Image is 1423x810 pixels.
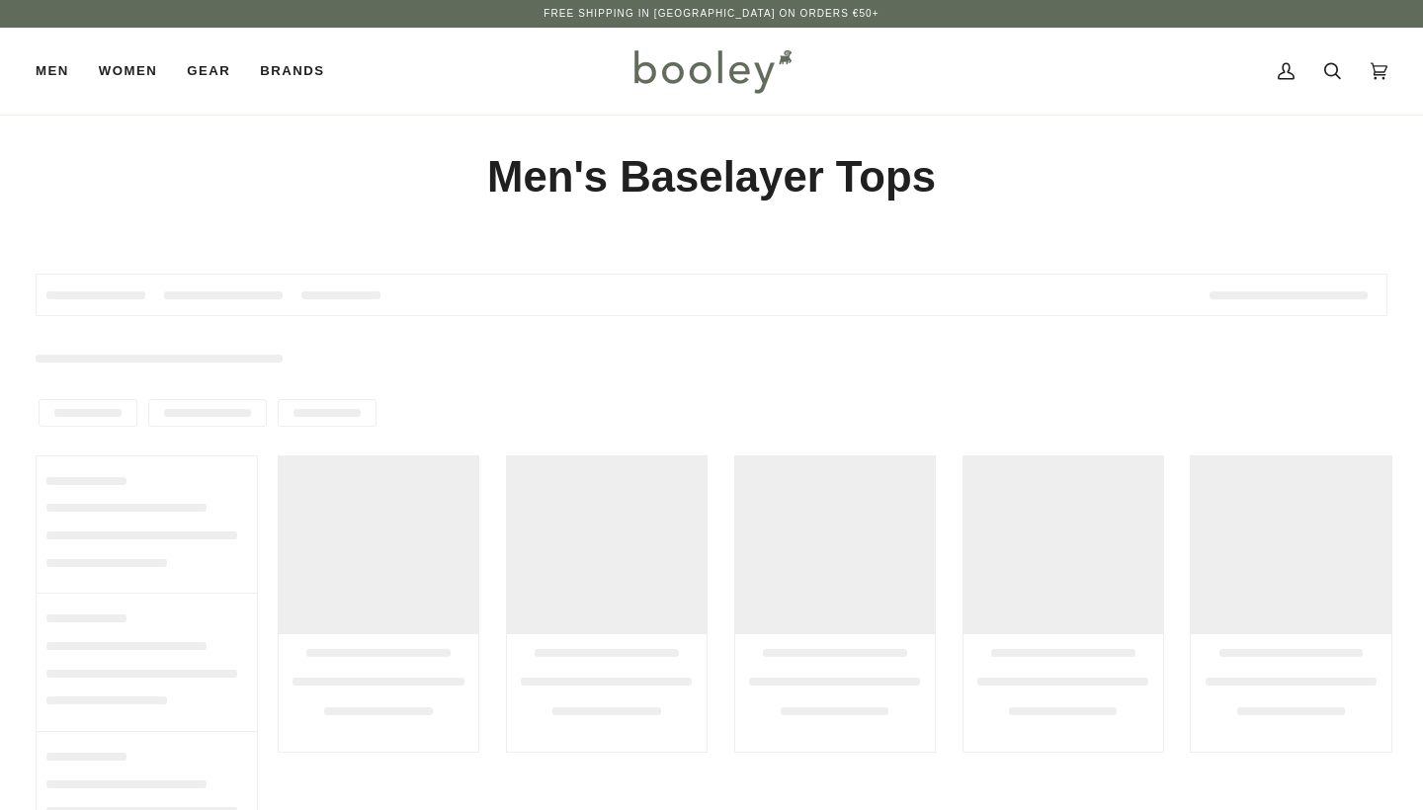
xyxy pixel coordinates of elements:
[187,61,230,81] span: Gear
[245,28,339,115] a: Brands
[260,61,324,81] span: Brands
[544,6,879,22] p: Free Shipping in [GEOGRAPHIC_DATA] on Orders €50+
[36,150,1387,204] h1: Men's Baselayer Tops
[172,28,245,115] a: Gear
[626,42,798,100] img: Booley
[36,28,84,115] a: Men
[84,28,172,115] a: Women
[36,61,69,81] span: Men
[99,61,157,81] span: Women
